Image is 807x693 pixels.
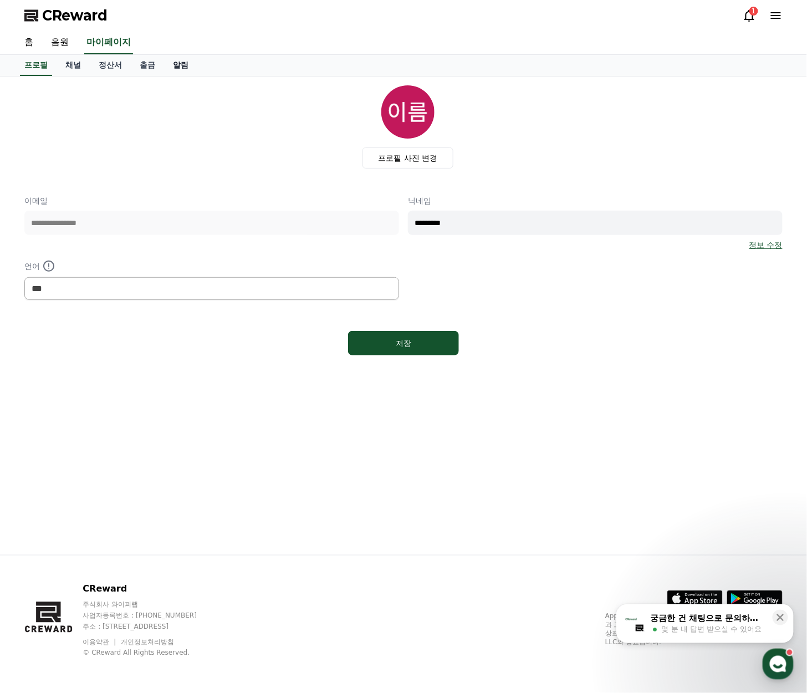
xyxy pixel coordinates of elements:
p: © CReward All Rights Reserved. [83,649,218,658]
label: 프로필 사진 변경 [362,147,454,169]
a: 설정 [143,351,213,379]
p: 닉네임 [408,195,783,206]
p: 주식회사 와이피랩 [83,600,218,609]
div: 저장 [370,338,437,349]
a: 알림 [164,55,197,76]
p: 이메일 [24,195,399,206]
a: 대화 [73,351,143,379]
img: profile_image [381,85,435,139]
p: 주소 : [STREET_ADDRESS] [83,622,218,631]
a: 이용약관 [83,639,118,646]
a: 정산서 [90,55,131,76]
a: CReward [24,7,108,24]
a: 1 [743,9,756,22]
p: App Store, iCloud, iCloud Drive 및 iTunes Store는 미국과 그 밖의 나라 및 지역에서 등록된 Apple Inc.의 서비스 상표입니다. Goo... [605,612,783,647]
p: 언어 [24,259,399,273]
p: 사업자등록번호 : [PHONE_NUMBER] [83,611,218,620]
span: CReward [42,7,108,24]
a: 정보 수정 [749,240,783,251]
a: 프로필 [20,55,52,76]
div: 1 [749,7,758,16]
button: 저장 [348,331,459,355]
a: 채널 [57,55,90,76]
a: 홈 [16,31,42,54]
a: 개인정보처리방침 [121,639,174,646]
a: 마이페이지 [84,31,133,54]
span: 대화 [101,369,115,378]
span: 홈 [35,368,42,377]
p: CReward [83,582,218,595]
a: 출금 [131,55,164,76]
a: 홈 [3,351,73,379]
span: 설정 [171,368,185,377]
a: 음원 [42,31,78,54]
